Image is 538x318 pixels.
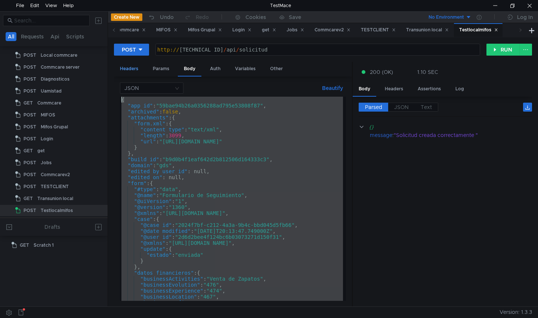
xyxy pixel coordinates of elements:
div: Testlocalmifos [459,26,498,34]
button: Scripts [64,32,86,41]
span: POST [24,50,36,61]
div: No Environment [429,14,464,21]
div: Mifos Grupal [41,121,68,132]
span: 200 (OK) [370,68,393,76]
span: GET [24,97,33,109]
span: POST [24,121,36,132]
span: GET [24,193,33,204]
span: JSON [394,104,409,110]
button: Create New [111,13,142,21]
button: All [6,32,16,41]
div: Transunion local [406,26,449,34]
div: 1.10 SEC [417,69,438,75]
div: Commcarev2 [315,26,350,34]
span: Parsed [365,104,382,110]
div: get [37,145,45,156]
div: Params [147,62,175,76]
div: Transunion local [37,193,73,204]
button: No Environment [420,11,471,23]
div: Headers [379,82,409,96]
div: message [370,131,392,139]
div: TESTCLIENT [361,26,396,34]
div: Auth [204,62,226,76]
div: Login [41,133,53,144]
span: POST [24,62,36,73]
div: Commcare [37,97,61,109]
div: Local commcare [102,26,146,34]
div: Other [264,62,289,76]
div: Undo [160,13,174,22]
button: POST [114,44,149,56]
button: RUN [486,44,520,56]
div: Mifos Grupal [188,26,222,34]
div: TESTCLIENT [41,181,69,192]
span: POST [24,205,36,216]
span: Version: 1.3.3 [500,307,532,318]
div: Commcare server [41,62,80,73]
span: POST [24,109,36,121]
div: Uamistad [41,85,62,97]
span: GET [24,145,33,156]
input: Search... [14,16,85,25]
button: Undo [142,12,179,23]
div: Drafts [44,222,60,231]
div: Login [232,26,251,34]
span: POST [24,74,36,85]
div: Cookies [245,13,266,22]
button: Api [48,32,62,41]
div: Save [289,15,301,20]
span: GET [20,240,29,251]
div: Testlocalmifos [41,205,73,216]
button: Beautify [319,84,346,93]
div: get [262,26,276,34]
div: Variables [229,62,262,76]
span: POST [24,85,36,97]
div: Commcarev2 [41,169,70,180]
span: Text [421,104,432,110]
div: Jobs [41,157,52,168]
div: "Solicitud creada correctamente " [394,131,523,139]
span: POST [24,169,36,180]
div: Diagnosticos [41,74,69,85]
div: Body [353,82,376,97]
div: : [370,131,532,139]
button: Requests [19,32,46,41]
button: Redo [179,12,214,23]
div: POST [122,46,136,54]
div: Local commcare [41,50,77,61]
div: Jobs [287,26,304,34]
span: POST [24,181,36,192]
div: Log [449,82,470,96]
div: Body [178,62,201,77]
div: Scratch 1 [34,240,54,251]
div: Log In [517,13,533,22]
div: Assertions [412,82,447,96]
div: Headers [114,62,144,76]
span: POST [24,133,36,144]
div: {} [369,123,522,131]
div: MIFOS [156,26,177,34]
span: POST [24,157,36,168]
div: Redo [196,13,209,22]
div: MIFOS [41,109,55,121]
